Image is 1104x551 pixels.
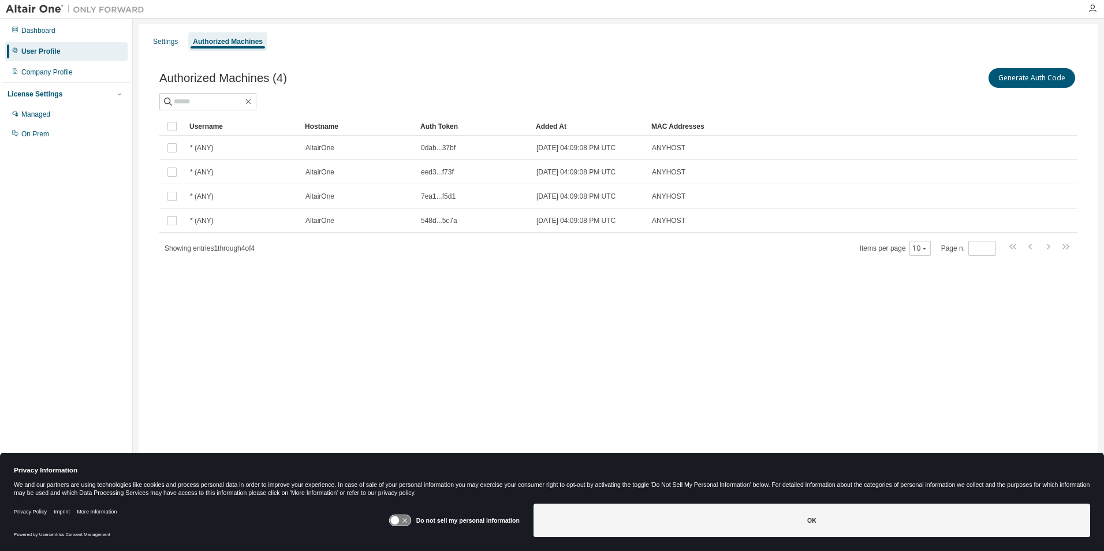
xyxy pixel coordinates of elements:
span: [DATE] 04:09:08 PM UTC [536,192,616,201]
span: * (ANY) [190,167,214,177]
span: 7ea1...f5d1 [421,192,456,201]
div: MAC Addresses [651,117,956,136]
div: Managed [21,110,50,119]
div: User Profile [21,47,60,56]
span: ANYHOST [652,143,685,152]
span: ANYHOST [652,192,685,201]
div: Dashboard [21,26,55,35]
button: Generate Auth Code [989,68,1075,88]
div: Hostname [305,117,411,136]
span: eed3...f73f [421,167,454,177]
span: AltairOne [305,216,334,225]
div: License Settings [8,90,62,99]
span: * (ANY) [190,192,214,201]
span: Authorized Machines (4) [159,72,287,85]
div: Settings [153,37,178,46]
span: 548d...5c7a [421,216,457,225]
span: AltairOne [305,167,334,177]
button: 10 [912,244,928,253]
span: * (ANY) [190,216,214,225]
span: [DATE] 04:09:08 PM UTC [536,216,616,225]
div: Authorized Machines [193,37,263,46]
span: Page n. [941,241,996,256]
span: * (ANY) [190,143,214,152]
div: Added At [536,117,642,136]
div: Company Profile [21,68,73,77]
div: Auth Token [420,117,527,136]
span: ANYHOST [652,216,685,225]
span: AltairOne [305,143,334,152]
div: Username [189,117,296,136]
div: On Prem [21,129,49,139]
span: AltairOne [305,192,334,201]
span: Items per page [860,241,931,256]
span: ANYHOST [652,167,685,177]
span: 0dab...37bf [421,143,456,152]
span: [DATE] 04:09:08 PM UTC [536,167,616,177]
span: Showing entries 1 through 4 of 4 [165,244,255,252]
span: [DATE] 04:09:08 PM UTC [536,143,616,152]
img: Altair One [6,3,150,15]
